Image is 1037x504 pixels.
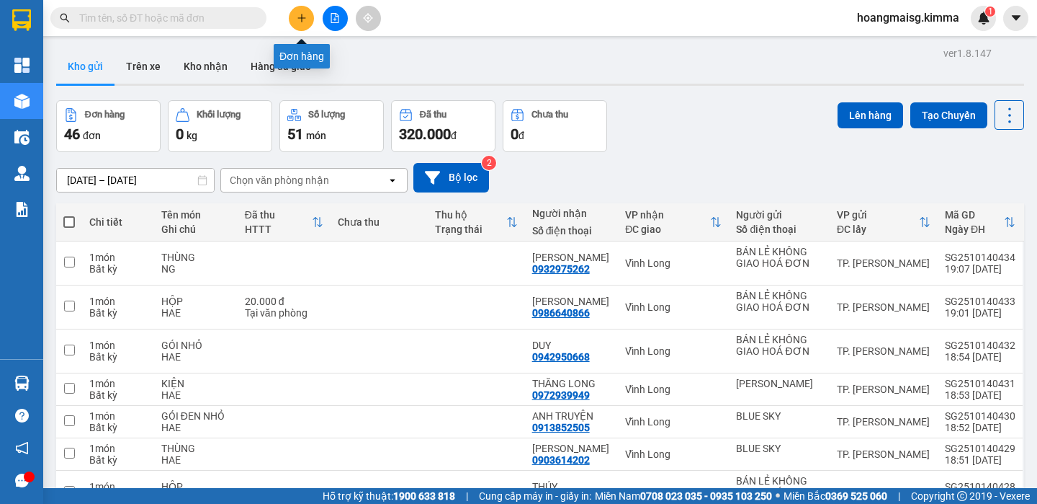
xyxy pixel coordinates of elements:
div: 19:07 [DATE] [945,263,1015,275]
div: TP. [PERSON_NAME] [837,257,930,269]
div: Ngày ĐH [945,224,1004,235]
div: HAE [161,307,230,319]
div: HAE [161,422,230,433]
div: HƯNG THỊNH [532,443,611,454]
div: NG [161,263,230,275]
div: Bất kỳ [89,307,147,319]
button: plus [289,6,314,31]
div: BÁN LẺ KHÔNG GIAO HOÁ ĐƠN [736,290,822,313]
span: Miền Nam [595,488,772,504]
div: 1 món [89,443,147,454]
div: Đơn hàng [85,110,125,120]
span: question-circle [15,409,29,423]
img: warehouse-icon [14,130,30,145]
span: hoangmaisg.kimma [845,9,971,27]
th: Toggle SortBy [830,203,938,242]
sup: 2 [482,156,496,170]
th: Toggle SortBy [938,203,1023,242]
div: ĐC giao [625,224,710,235]
div: GÓI ĐEN NHỎ [161,410,230,422]
div: ĐC lấy [837,224,919,235]
button: Lên hàng [838,102,903,128]
button: Đã thu320.000đ [391,100,495,152]
div: TP. [PERSON_NAME] [837,384,930,395]
div: HAE [161,389,230,401]
div: 18:51 [DATE] [945,454,1015,466]
div: VP gửi [837,209,919,221]
span: message [15,474,29,487]
div: Tên món [161,209,230,221]
div: 19:01 [DATE] [945,307,1015,319]
span: 1 [987,6,992,17]
div: HAE [161,351,230,363]
sup: 1 [985,6,995,17]
strong: 0369 525 060 [825,490,887,502]
div: Số điện thoại [736,224,822,235]
th: Toggle SortBy [618,203,729,242]
button: Khối lượng0kg [168,100,272,152]
div: Bất kỳ [89,422,147,433]
div: SG2510140432 [945,340,1015,351]
img: warehouse-icon [14,166,30,181]
div: LÂM GIA ĐẠT [532,252,611,263]
div: TP. [PERSON_NAME] [837,487,930,498]
div: VP nhận [625,209,710,221]
div: 1 món [89,296,147,307]
div: TP. [PERSON_NAME] [837,416,930,428]
span: search [60,13,70,23]
button: Kho gửi [56,49,115,84]
div: Người gửi [736,209,822,221]
div: SG2510140434 [945,252,1015,263]
button: Trên xe [115,49,172,84]
div: 18:53 [DATE] [945,389,1015,401]
img: logo-vxr [12,9,31,31]
div: Vĩnh Long [625,257,722,269]
div: Vĩnh Long [625,301,722,313]
button: Đơn hàng46đơn [56,100,161,152]
div: BÁN LẺ KHÔNG GIAO HOÁ ĐƠN [736,475,822,498]
div: DUY [532,340,611,351]
img: solution-icon [14,202,30,217]
div: Thu hộ [435,209,506,221]
div: 1 món [89,481,147,492]
span: 0 [176,125,184,143]
input: Tìm tên, số ĐT hoặc mã đơn [79,10,249,26]
div: BLUE SKY [736,410,822,422]
div: Bất kỳ [89,351,147,363]
div: BẢO VINH [736,378,822,389]
div: 1 món [89,340,147,351]
div: Chưa thu [338,216,421,228]
strong: 0708 023 035 - 0935 103 250 [640,490,772,502]
div: ANH TRIỆU [532,296,611,307]
div: THÙNG [161,443,230,454]
div: Vĩnh Long [625,448,722,460]
div: Vĩnh Long [625,487,722,498]
div: Trạng thái [435,224,506,235]
span: đơn [83,130,101,141]
div: Số điện thoại [532,225,611,236]
span: file-add [330,13,340,23]
span: 46 [64,125,80,143]
img: warehouse-icon [14,376,30,391]
img: icon-new-feature [977,12,990,25]
div: Bất kỳ [89,263,147,275]
div: 0932975262 [532,263,590,275]
div: BÁN LẺ KHÔNG GIAO HOÁ ĐƠN [736,334,822,357]
div: THÚY [532,481,611,492]
div: 0903614202 [532,454,590,466]
span: caret-down [1010,12,1023,25]
div: Chọn văn phòng nhận [230,173,329,187]
div: SG2510140428 [945,481,1015,492]
div: 0942950668 [532,351,590,363]
div: 18:52 [DATE] [945,422,1015,433]
div: 20.000 đ [245,296,323,307]
th: Toggle SortBy [428,203,525,242]
span: aim [363,13,373,23]
div: BÁN LẺ KHÔNG GIAO HOÁ ĐƠN [736,246,822,269]
span: | [898,488,900,504]
div: SG2510140429 [945,443,1015,454]
span: ⚪️ [776,493,780,499]
div: 18:54 [DATE] [945,351,1015,363]
div: KIỆN [161,378,230,389]
div: 1 món [89,378,147,389]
